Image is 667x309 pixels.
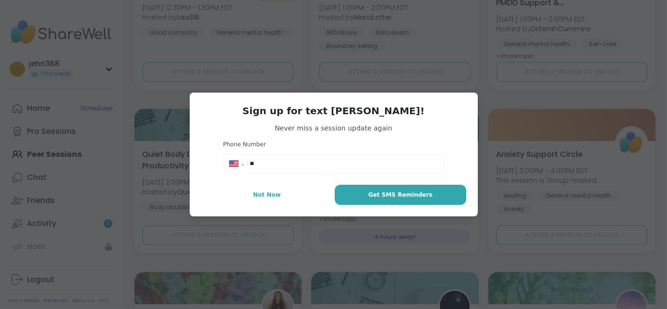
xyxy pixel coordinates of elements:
[230,161,238,166] img: United States
[368,190,433,199] span: Get SMS Reminders
[335,185,466,205] button: Get SMS Reminders
[201,185,333,205] button: Not Now
[201,104,466,118] h3: Sign up for text [PERSON_NAME]!
[223,141,444,149] h3: Phone Number
[201,123,466,133] span: Never miss a session update again
[253,190,281,199] span: Not Now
